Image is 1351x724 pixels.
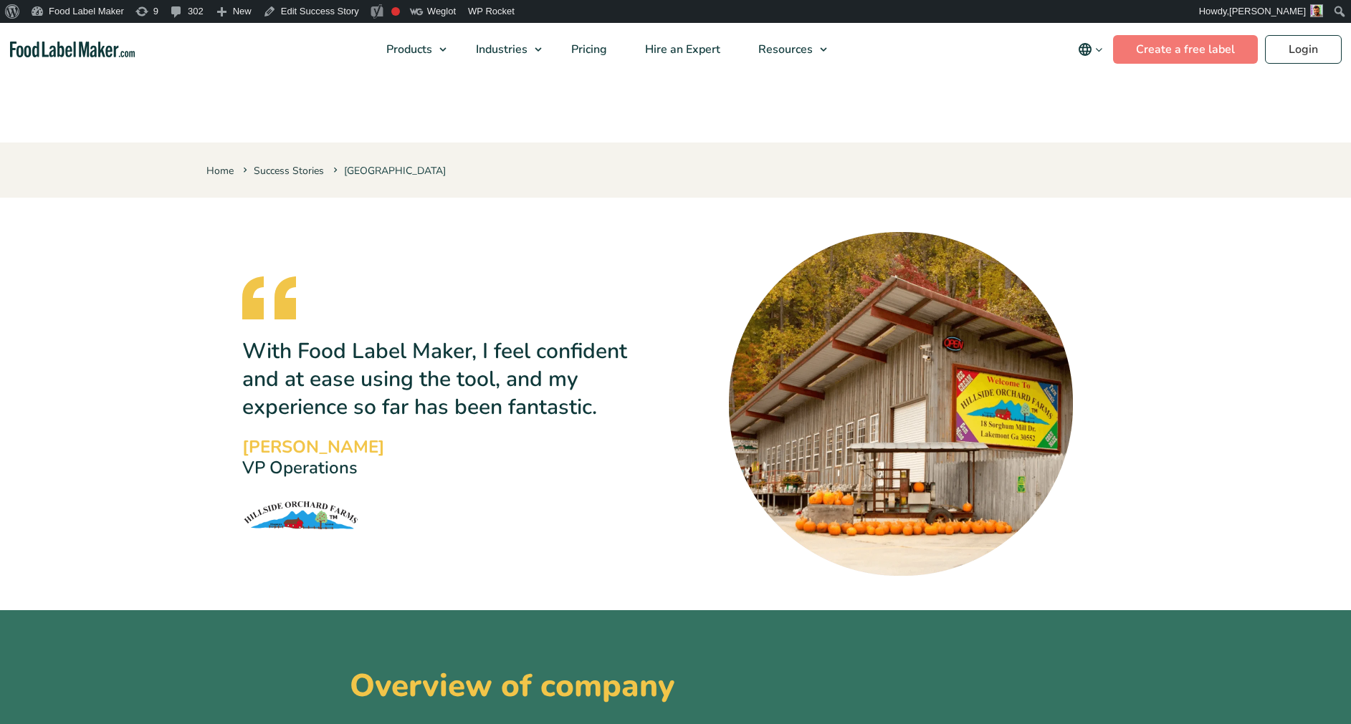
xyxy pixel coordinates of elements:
[206,164,234,178] a: Home
[350,667,1002,705] h2: Overview of company
[1229,6,1306,16] span: [PERSON_NAME]
[242,438,385,455] cite: [PERSON_NAME]
[472,42,529,57] span: Industries
[457,23,549,76] a: Industries
[641,42,722,57] span: Hire an Expert
[553,23,623,76] a: Pricing
[754,42,814,57] span: Resources
[242,337,629,421] p: With Food Label Maker, I feel confident and at ease using the tool, and my experience so far has ...
[368,23,454,76] a: Products
[330,164,446,178] span: [GEOGRAPHIC_DATA]
[382,42,434,57] span: Products
[242,459,385,476] small: VP Operations
[254,164,324,178] a: Success Stories
[1265,35,1342,64] a: Login
[567,42,608,57] span: Pricing
[626,23,736,76] a: Hire an Expert
[1113,35,1258,64] a: Create a free label
[740,23,834,76] a: Resources
[391,7,400,16] div: Focus keyphrase not set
